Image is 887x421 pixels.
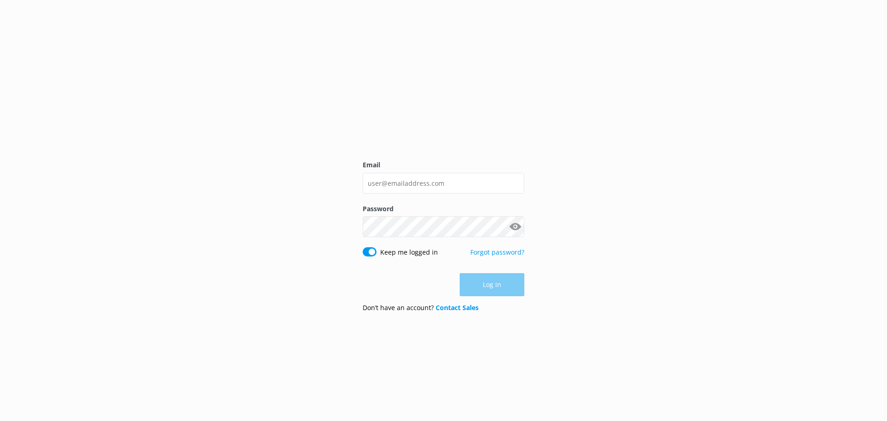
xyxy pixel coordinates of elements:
button: Show password [506,218,524,236]
label: Keep me logged in [380,247,438,257]
label: Password [363,204,524,214]
a: Contact Sales [436,303,479,312]
input: user@emailaddress.com [363,173,524,194]
p: Don’t have an account? [363,303,479,313]
label: Email [363,160,524,170]
a: Forgot password? [470,248,524,256]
